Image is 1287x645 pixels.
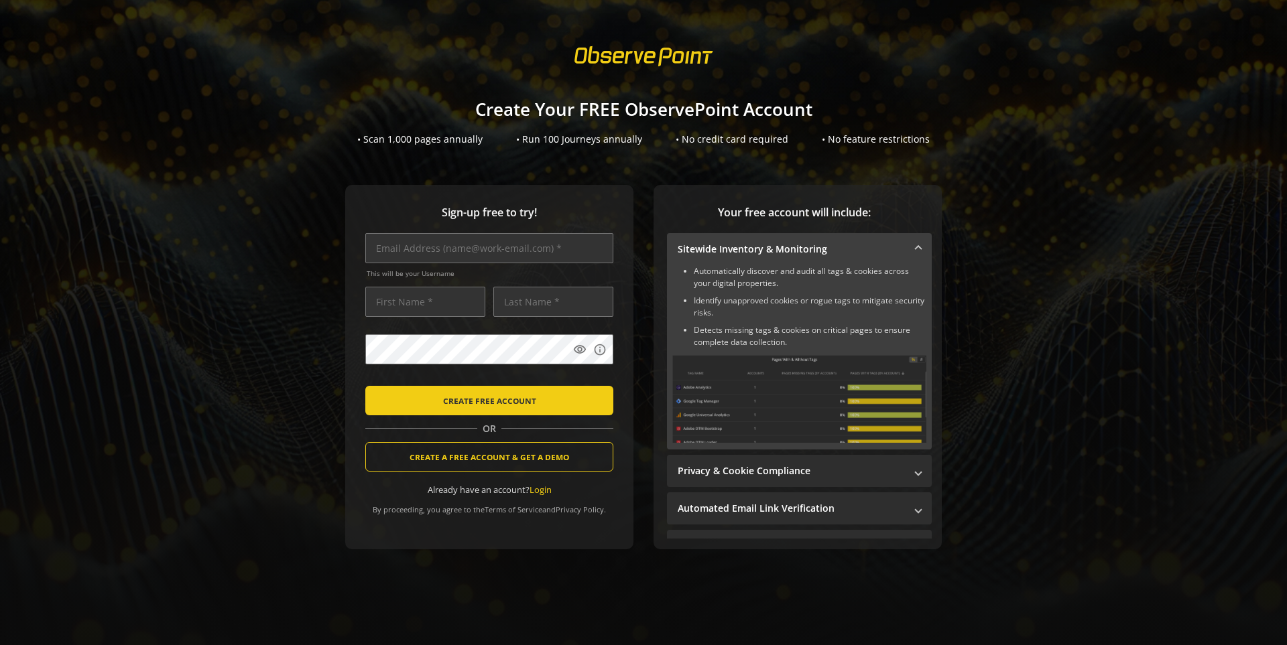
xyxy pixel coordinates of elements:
li: Identify unapproved cookies or rogue tags to mitigate security risks. [694,295,926,319]
div: • Run 100 Journeys annually [516,133,642,146]
button: CREATE FREE ACCOUNT [365,386,613,415]
mat-expansion-panel-header: Sitewide Inventory & Monitoring [667,233,932,265]
span: Your free account will include: [667,205,922,220]
mat-expansion-panel-header: Automated Email Link Verification [667,492,932,524]
div: Already have an account? [365,484,613,496]
mat-panel-title: Sitewide Inventory & Monitoring [678,242,905,256]
mat-expansion-panel-header: Privacy & Cookie Compliance [667,455,932,487]
li: Automatically discover and audit all tags & cookies across your digital properties. [694,265,926,289]
span: OR [477,422,501,435]
mat-panel-title: Privacy & Cookie Compliance [678,464,905,478]
div: • No feature restrictions [822,133,930,146]
mat-panel-title: Automated Email Link Verification [678,502,905,515]
span: CREATE FREE ACCOUNT [443,388,536,413]
li: Detects missing tags & cookies on critical pages to ensure complete data collection. [694,324,926,348]
a: Terms of Service [485,504,542,514]
a: Login [530,484,552,496]
button: CREATE A FREE ACCOUNT & GET A DEMO [365,442,613,472]
span: Sign-up free to try! [365,205,613,220]
mat-icon: visibility [573,343,587,356]
mat-icon: info [593,343,607,356]
span: This will be your Username [367,269,613,278]
input: Last Name * [493,287,613,317]
div: By proceeding, you agree to the and . [365,496,613,514]
div: • No credit card required [676,133,788,146]
input: First Name * [365,287,485,317]
a: Privacy Policy [556,504,604,514]
mat-expansion-panel-header: Performance Monitoring with Web Vitals [667,530,932,562]
span: CREATE A FREE ACCOUNT & GET A DEMO [410,445,569,469]
div: Sitewide Inventory & Monitoring [667,265,932,449]
img: Sitewide Inventory & Monitoring [672,355,926,443]
div: • Scan 1,000 pages annually [357,133,483,146]
input: Email Address (name@work-email.com) * [365,233,613,263]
